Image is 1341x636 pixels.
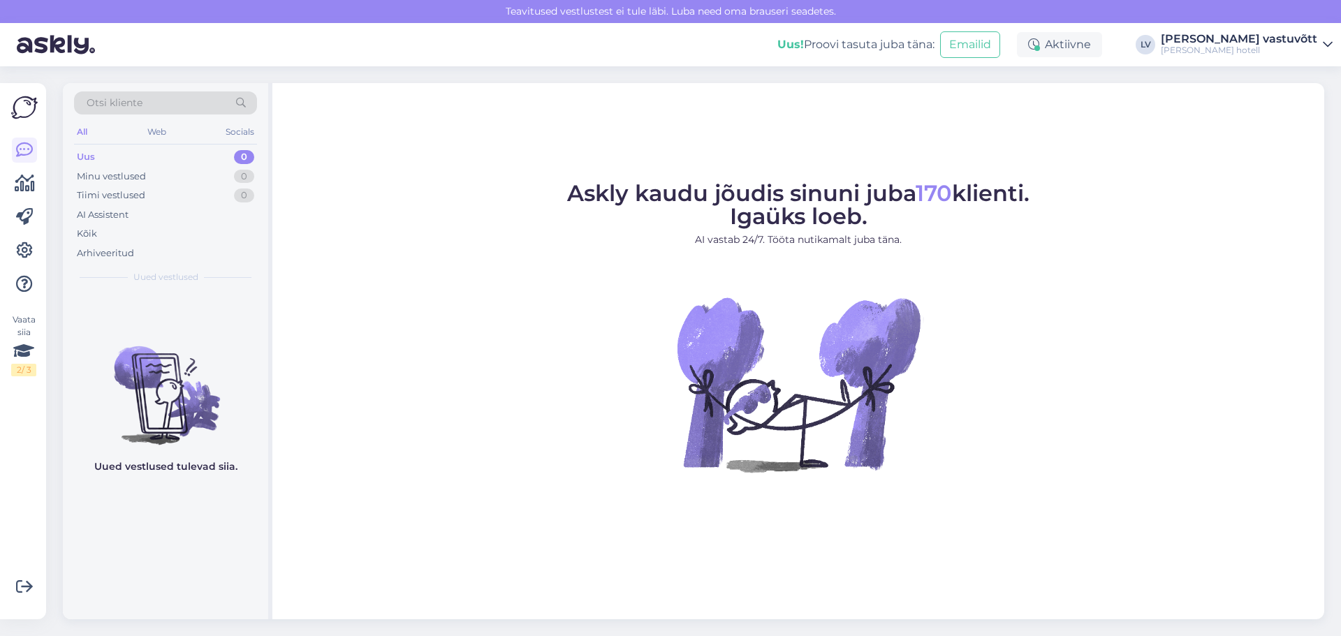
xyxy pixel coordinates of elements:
[234,188,254,202] div: 0
[133,271,198,283] span: Uued vestlused
[63,321,268,447] img: No chats
[11,313,36,376] div: Vaata siia
[223,123,257,141] div: Socials
[77,188,145,202] div: Tiimi vestlused
[1161,34,1333,56] a: [PERSON_NAME] vastuvõtt[PERSON_NAME] hotell
[145,123,169,141] div: Web
[77,170,146,184] div: Minu vestlused
[77,227,97,241] div: Kõik
[777,36,935,53] div: Proovi tasuta juba täna:
[74,123,90,141] div: All
[1136,35,1155,54] div: LV
[77,150,95,164] div: Uus
[1017,32,1102,57] div: Aktiivne
[673,258,924,510] img: No Chat active
[87,96,142,110] span: Otsi kliente
[1161,34,1317,45] div: [PERSON_NAME] vastuvõtt
[11,364,36,376] div: 2 / 3
[77,208,129,222] div: AI Assistent
[94,459,237,474] p: Uued vestlused tulevad siia.
[567,179,1029,230] span: Askly kaudu jõudis sinuni juba klienti. Igaüks loeb.
[1161,45,1317,56] div: [PERSON_NAME] hotell
[777,38,804,51] b: Uus!
[940,31,1000,58] button: Emailid
[234,150,254,164] div: 0
[11,94,38,121] img: Askly Logo
[567,232,1029,247] p: AI vastab 24/7. Tööta nutikamalt juba täna.
[916,179,952,207] span: 170
[77,246,134,260] div: Arhiveeritud
[234,170,254,184] div: 0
